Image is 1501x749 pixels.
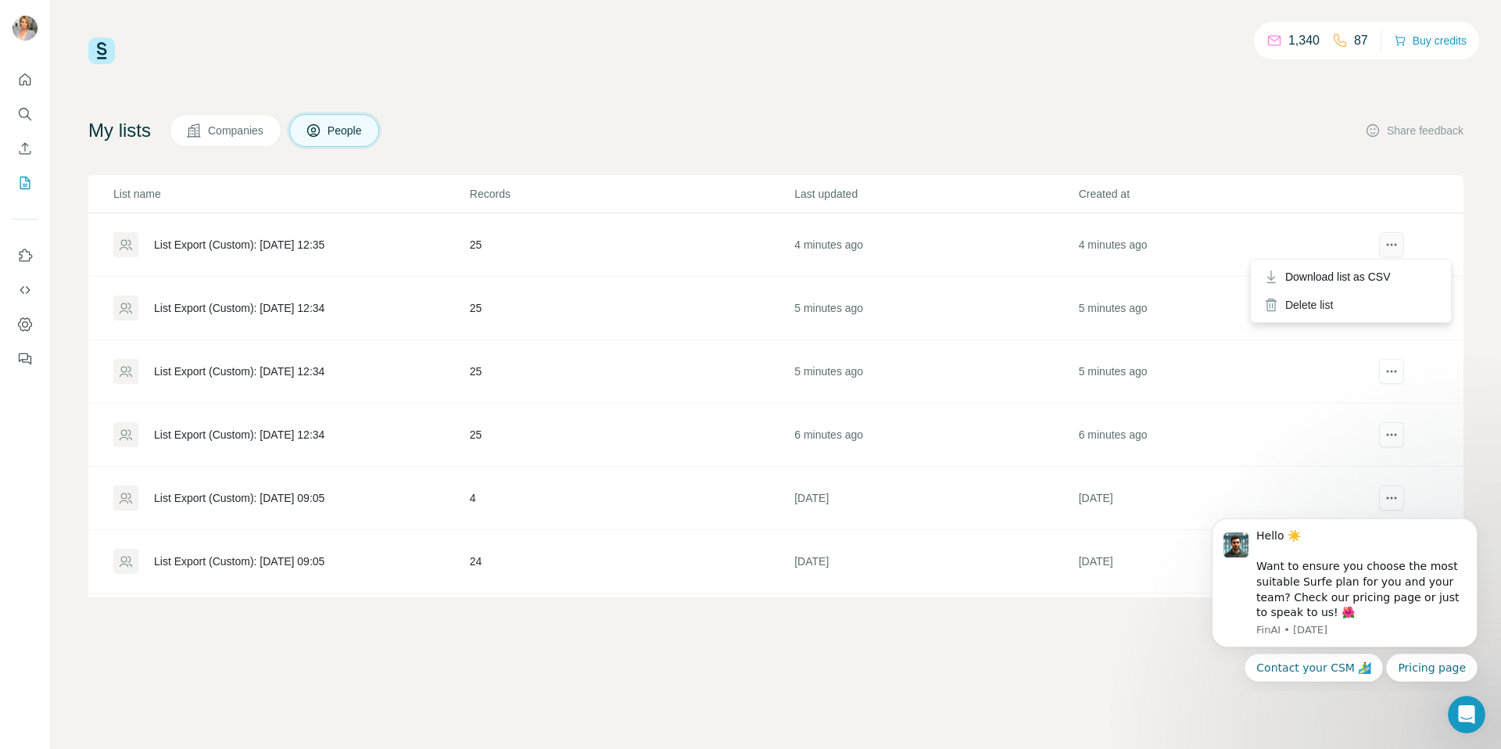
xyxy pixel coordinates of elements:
[469,340,793,403] td: 25
[13,169,38,197] button: My lists
[1448,696,1485,733] iframe: Intercom live chat
[1288,31,1320,50] p: 1,340
[208,123,265,138] span: Companies
[469,593,793,657] td: 25
[328,123,364,138] span: People
[793,213,1077,277] td: 4 minutes ago
[469,277,793,340] td: 25
[113,186,468,202] p: List name
[154,300,324,316] div: List Export (Custom): [DATE] 12:34
[1379,232,1404,257] button: actions
[1379,486,1404,511] button: actions
[793,530,1077,593] td: [DATE]
[13,16,38,41] img: Avatar
[1285,269,1391,285] span: Download list as CSV
[470,186,793,202] p: Records
[1078,277,1362,340] td: 5 minutes ago
[1078,213,1362,277] td: 4 minutes ago
[13,310,38,339] button: Dashboard
[154,427,324,443] div: List Export (Custom): [DATE] 12:34
[13,276,38,304] button: Use Surfe API
[1078,467,1362,530] td: [DATE]
[1188,504,1501,691] iframe: Intercom notifications message
[469,467,793,530] td: 4
[13,345,38,373] button: Feedback
[88,38,115,64] img: Surfe Logo
[1078,593,1362,657] td: [DATE]
[469,213,793,277] td: 25
[1379,359,1404,384] button: actions
[793,593,1077,657] td: [DATE]
[154,490,324,506] div: List Export (Custom): [DATE] 09:05
[1365,123,1463,138] button: Share feedback
[1078,530,1362,593] td: [DATE]
[1078,403,1362,467] td: 6 minutes ago
[794,186,1076,202] p: Last updated
[469,530,793,593] td: 24
[154,237,324,253] div: List Export (Custom): [DATE] 12:35
[1354,31,1368,50] p: 87
[13,66,38,94] button: Quick start
[793,467,1077,530] td: [DATE]
[88,118,151,143] h4: My lists
[1079,186,1361,202] p: Created at
[793,340,1077,403] td: 5 minutes ago
[1254,291,1448,319] div: Delete list
[154,364,324,379] div: List Export (Custom): [DATE] 12:34
[154,554,324,569] div: List Export (Custom): [DATE] 09:05
[469,403,793,467] td: 25
[1379,422,1404,447] button: actions
[793,277,1077,340] td: 5 minutes ago
[793,403,1077,467] td: 6 minutes ago
[1394,30,1467,52] button: Buy credits
[13,134,38,163] button: Enrich CSV
[13,100,38,128] button: Search
[1078,340,1362,403] td: 5 minutes ago
[13,242,38,270] button: Use Surfe on LinkedIn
